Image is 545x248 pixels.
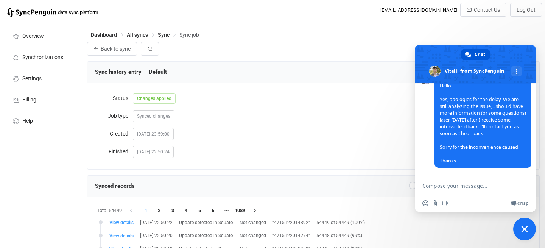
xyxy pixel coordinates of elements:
[22,97,36,103] span: Billing
[517,200,528,206] span: Crisp
[179,205,193,216] li: 4
[432,200,438,206] span: Send a file
[272,220,310,225] span: "4715122014892"
[510,3,542,17] button: Log Out
[475,49,485,60] span: Chat
[4,67,79,89] a: Settings
[460,3,506,17] button: Contact Us
[87,42,137,56] button: Back to sync
[22,55,63,61] span: Synchronizations
[474,7,500,13] span: Contact Us
[133,146,174,158] span: [DATE] 22:50:24
[137,114,170,119] span: Synced changes
[517,7,536,13] span: Log Out
[153,205,166,216] li: 2
[269,233,270,238] span: |
[422,200,428,206] span: Insert an emoji
[91,32,199,37] div: Breadcrumb
[101,46,131,52] span: Back to sync
[95,69,167,75] span: Sync history entry — Default
[193,205,207,216] li: 5
[7,8,56,17] img: syncpenguin.svg
[109,233,134,239] span: View details
[95,108,133,123] label: Job type
[109,220,134,225] span: View details
[91,32,117,38] span: Dashboard
[380,7,457,13] div: [EMAIL_ADDRESS][DOMAIN_NAME]
[136,233,137,238] span: |
[95,144,133,159] label: Finished
[179,220,266,225] span: Update detected in Square → Not changed
[461,49,490,60] a: Chat
[313,233,314,238] span: |
[175,233,176,238] span: |
[175,220,176,225] span: |
[22,33,44,39] span: Overview
[316,220,365,225] span: 54449 of 54449 (100%)
[95,90,133,106] label: Status
[422,176,513,195] textarea: Compose your message...
[22,76,42,82] span: Settings
[179,32,199,38] span: Sync job
[95,182,135,189] span: Synced records
[127,32,148,38] span: All syncs
[140,233,173,238] span: [DATE] 22:50:20
[97,205,122,216] span: Total 54449
[440,83,526,164] span: Hello! Yes, apologies for the delay. We are still analyzing the issue, I should have more informa...
[442,200,448,206] span: Audio message
[4,89,79,110] a: Billing
[22,118,33,124] span: Help
[140,220,173,225] span: [DATE] 22:50:22
[4,110,79,131] a: Help
[136,220,137,225] span: |
[4,46,79,67] a: Synchronizations
[158,32,170,38] span: Sync
[513,218,536,240] a: Close chat
[58,9,98,15] span: data sync platform
[56,7,58,17] span: |
[95,126,133,141] label: Created
[233,205,247,216] li: 1089
[313,220,314,225] span: |
[206,205,220,216] li: 6
[511,200,528,206] a: Crisp
[139,205,153,216] li: 1
[4,25,79,46] a: Overview
[166,205,180,216] li: 3
[316,233,362,238] span: 54448 of 54449 (99%)
[133,93,176,104] span: Changes applied
[269,220,270,225] span: |
[7,7,98,17] a: |data sync platform
[133,128,174,140] span: [DATE] 23:59:00
[272,233,310,238] span: "4715122014274"
[179,233,266,238] span: Update detected in Square → Not changed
